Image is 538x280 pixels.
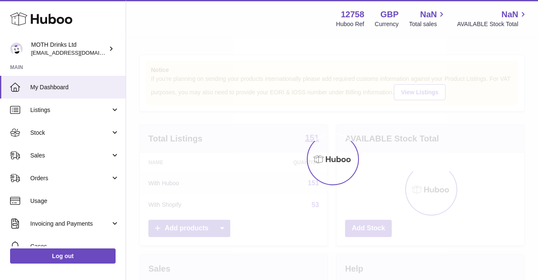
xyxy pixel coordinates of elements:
span: Usage [30,197,119,205]
span: AVAILABLE Stock Total [457,20,528,28]
span: My Dashboard [30,83,119,91]
a: NaN Total sales [409,9,446,28]
div: Currency [375,20,399,28]
span: Stock [30,129,111,137]
span: NaN [420,9,437,20]
strong: GBP [380,9,398,20]
div: Huboo Ref [336,20,364,28]
span: Sales [30,152,111,160]
span: [EMAIL_ADDRESS][DOMAIN_NAME] [31,49,124,56]
span: NaN [501,9,518,20]
a: NaN AVAILABLE Stock Total [457,9,528,28]
span: Cases [30,243,119,251]
a: Log out [10,248,116,264]
div: MOTH Drinks Ltd [31,41,107,57]
strong: 12758 [341,9,364,20]
span: Listings [30,106,111,114]
img: orders@mothdrinks.com [10,43,23,55]
span: Invoicing and Payments [30,220,111,228]
span: Orders [30,174,111,182]
span: Total sales [409,20,446,28]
